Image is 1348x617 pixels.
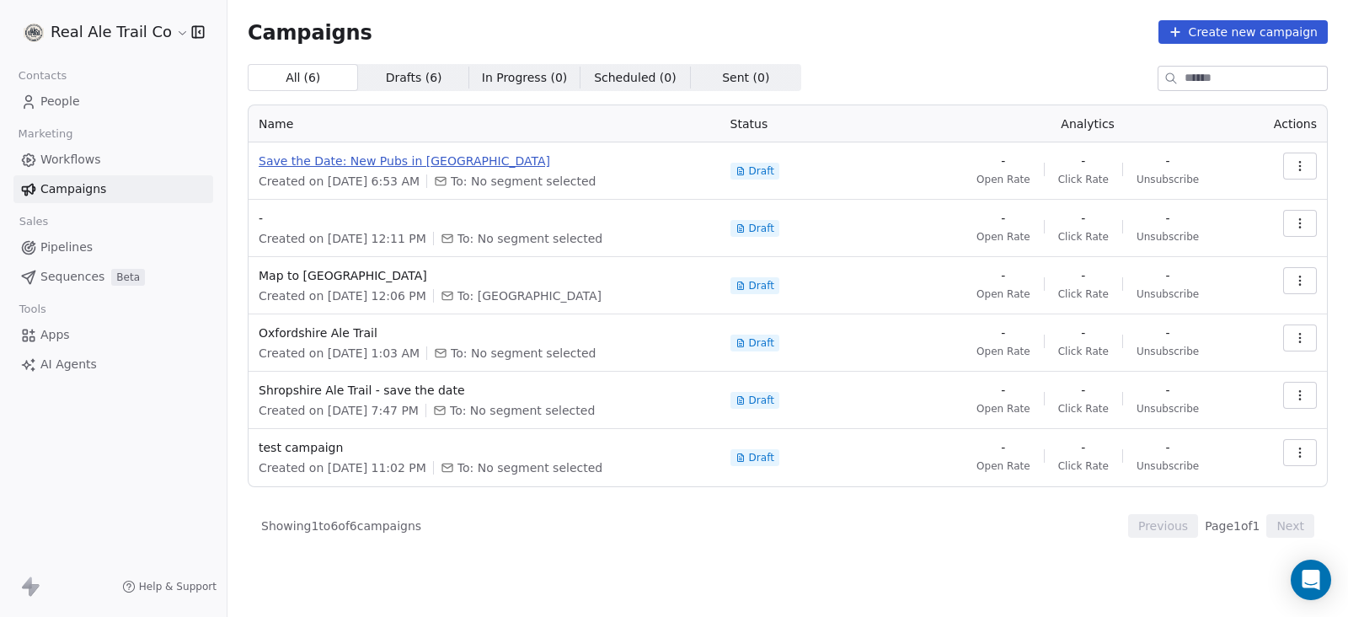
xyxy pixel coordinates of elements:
span: - [259,210,710,227]
span: - [1166,325,1170,341]
span: To: No segment selected [457,459,602,476]
span: Draft [749,451,774,464]
span: Page 1 of 1 [1205,518,1260,534]
span: Scheduled ( 0 ) [594,69,677,87]
span: Click Rate [1058,173,1109,186]
span: - [1166,382,1170,399]
button: Next [1266,514,1314,538]
div: Open Intercom Messenger [1291,560,1331,600]
a: Help & Support [122,580,217,593]
span: - [1081,325,1085,341]
img: realaletrail-logo.png [24,22,44,42]
th: Name [249,105,720,142]
span: - [1001,325,1005,341]
span: Draft [749,279,774,292]
span: - [1166,439,1170,456]
span: - [1081,267,1085,284]
span: Open Rate [976,402,1030,416]
span: Open Rate [976,287,1030,301]
span: Showing 1 to 6 of 6 campaigns [261,518,421,534]
span: To: No segment selected [450,402,595,419]
button: Create new campaign [1158,20,1328,44]
span: Campaigns [40,180,106,198]
span: - [1081,439,1085,456]
span: Created on [DATE] 12:06 PM [259,287,426,304]
span: Draft [749,222,774,235]
span: Click Rate [1058,230,1109,244]
span: test campaign [259,439,710,456]
span: Sequences [40,268,104,286]
button: Real Ale Trail Co [20,18,179,46]
span: - [1001,153,1005,169]
span: To: No segment selected [451,345,596,362]
span: Apps [40,326,70,344]
span: To: Shropshire [457,287,602,304]
span: Oxfordshire Ale Trail [259,325,710,341]
span: Unsubscribe [1137,402,1199,416]
span: Unsubscribe [1137,287,1199,301]
span: Open Rate [976,345,1030,358]
span: Pipelines [40,239,93,256]
span: Sales [12,209,56,234]
span: People [40,93,80,110]
span: Created on [DATE] 7:47 PM [259,402,419,419]
span: Map to [GEOGRAPHIC_DATA] [259,267,710,284]
span: Draft [749,394,774,407]
span: Tools [12,297,53,322]
span: Save the Date: New Pubs in [GEOGRAPHIC_DATA] [259,153,710,169]
span: - [1001,382,1005,399]
a: People [13,88,213,115]
span: Real Ale Trail Co [51,21,172,43]
span: Sent ( 0 ) [722,69,769,87]
span: - [1001,267,1005,284]
span: - [1001,210,1005,227]
a: Pipelines [13,233,213,261]
a: Apps [13,321,213,349]
th: Status [720,105,931,142]
a: AI Agents [13,351,213,378]
span: Click Rate [1058,402,1109,416]
span: Click Rate [1058,459,1109,473]
span: - [1166,153,1170,169]
span: Drafts ( 6 ) [386,69,442,87]
span: Marketing [11,121,80,147]
span: - [1081,210,1085,227]
span: Created on [DATE] 1:03 AM [259,345,420,362]
span: Open Rate [976,230,1030,244]
span: Unsubscribe [1137,459,1199,473]
th: Actions [1245,105,1327,142]
span: Open Rate [976,173,1030,186]
span: Draft [749,164,774,178]
span: - [1001,439,1005,456]
button: Previous [1128,514,1198,538]
span: - [1081,382,1085,399]
span: Shropshire Ale Trail - save the date [259,382,710,399]
span: Beta [111,269,145,286]
span: Unsubscribe [1137,345,1199,358]
span: Created on [DATE] 12:11 PM [259,230,426,247]
span: Click Rate [1058,345,1109,358]
a: SequencesBeta [13,263,213,291]
span: To: No segment selected [451,173,596,190]
span: Help & Support [139,580,217,593]
span: To: No segment selected [457,230,602,247]
span: Open Rate [976,459,1030,473]
span: - [1166,267,1170,284]
a: Workflows [13,146,213,174]
span: Workflows [40,151,101,169]
a: Campaigns [13,175,213,203]
span: - [1081,153,1085,169]
span: Click Rate [1058,287,1109,301]
span: Unsubscribe [1137,230,1199,244]
span: Unsubscribe [1137,173,1199,186]
th: Analytics [931,105,1245,142]
span: Created on [DATE] 11:02 PM [259,459,426,476]
span: In Progress ( 0 ) [482,69,568,87]
span: Campaigns [248,20,372,44]
span: Created on [DATE] 6:53 AM [259,173,420,190]
span: Contacts [11,63,74,89]
span: - [1166,210,1170,227]
span: Draft [749,336,774,350]
span: AI Agents [40,356,97,373]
